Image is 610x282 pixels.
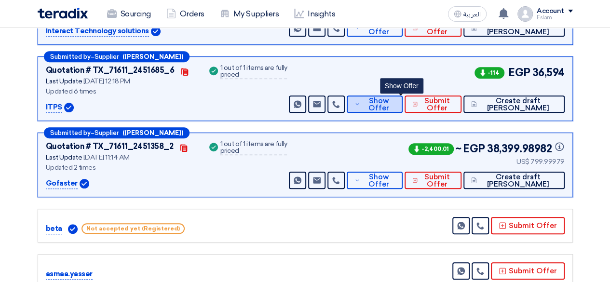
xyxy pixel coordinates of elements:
p: Gofaster [46,178,78,189]
b: ([PERSON_NAME]) [122,54,183,60]
div: Eslam [537,15,573,20]
button: Submit Offer [405,172,462,189]
div: – [44,127,190,138]
button: Show Offer [347,95,402,113]
span: Not accepted yet (Registered) [81,223,185,234]
button: Submit Offer [405,95,462,113]
a: Sourcing [99,3,159,25]
img: Verified Account [68,224,78,234]
div: Quotation # TX_71611_2451685_6 [46,65,175,76]
button: Create draft [PERSON_NAME] [463,95,564,113]
span: Last Update [46,153,82,161]
span: 36,594 [532,65,564,81]
span: Supplier [95,54,119,60]
span: Create draft [PERSON_NAME] [479,97,557,112]
span: Show Offer [363,97,394,112]
img: Verified Account [151,27,161,36]
span: Submitted by [50,54,91,60]
img: Verified Account [80,179,89,188]
span: Supplier [95,130,119,136]
button: العربية [448,6,487,22]
p: asmaa.yasser [46,269,93,280]
span: Show Offer [363,21,394,36]
span: Submit Offer [420,21,454,36]
span: العربية [463,11,481,18]
span: -2,400.01 [408,143,454,155]
div: 1 out of 1 items are fully priced [220,141,287,155]
button: Submit Offer [491,217,565,234]
b: ([PERSON_NAME]) [122,130,183,136]
a: Orders [159,3,212,25]
div: US$ 799.99979 [407,157,565,167]
div: 1 out of 1 items are fully priced [220,65,287,79]
button: Create draft [PERSON_NAME] [463,19,564,37]
span: EGP [508,65,530,81]
div: – [44,51,190,62]
span: Last Update [46,77,82,85]
div: Updated 2 times [46,162,196,173]
span: [DATE] 12:18 PM [83,77,130,85]
button: Create draft [PERSON_NAME] [463,172,564,189]
span: Submit Offer [420,174,454,188]
span: 38,399.98982 [487,141,565,157]
p: beta [46,223,62,235]
span: Show Offer [363,174,394,188]
span: EGP [463,141,485,157]
span: -114 [474,67,504,79]
div: Show Offer [380,78,423,94]
img: Verified Account [64,103,74,112]
a: My Suppliers [212,3,286,25]
img: Teradix logo [38,8,88,19]
p: Interact Technology solutions [46,26,149,37]
img: profile_test.png [517,6,533,22]
span: Submitted by [50,130,91,136]
div: Quotation # TX_71611_2451358_2 [46,141,174,152]
a: Insights [286,3,343,25]
span: Create draft [PERSON_NAME] [479,174,557,188]
div: Updated 6 times [46,86,196,96]
div: Account [537,7,564,15]
button: Submit Offer [405,19,462,37]
span: Create draft [PERSON_NAME] [479,21,557,36]
p: ITPS [46,102,62,113]
span: Submit Offer [420,97,454,112]
button: Show Offer [347,19,402,37]
button: Submit Offer [491,262,565,280]
button: Show Offer [347,172,402,189]
span: [DATE] 11:14 AM [83,153,130,161]
span: ~ [456,141,461,157]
